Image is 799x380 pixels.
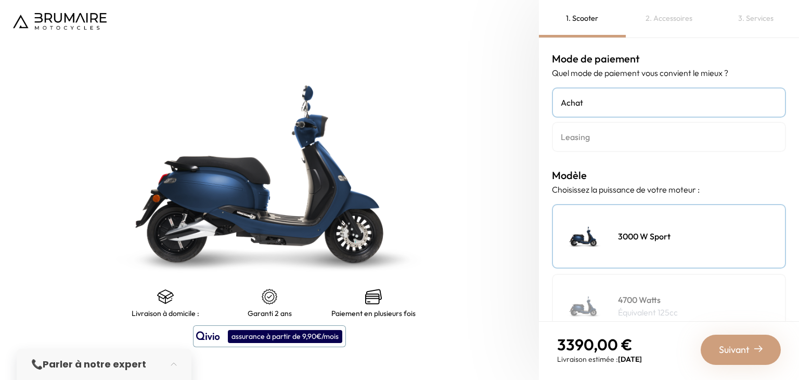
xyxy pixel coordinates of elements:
h4: 4700 Watts [618,294,678,306]
span: [DATE] [618,354,642,364]
p: Paiement en plusieurs fois [331,309,416,318]
p: Choisissez la puissance de votre moteur : [552,183,786,196]
img: logo qivio [196,330,220,343]
img: shipping.png [157,288,174,305]
img: right-arrow-2.png [754,345,763,353]
img: Scooter [558,210,610,262]
p: Livraison estimée : [557,354,642,364]
img: Scooter [558,280,610,332]
h4: 3000 W Sport [618,230,671,243]
a: Leasing [552,122,786,152]
p: 3390,00 € [557,335,642,354]
h3: Modèle [552,168,786,183]
h4: Achat [561,96,777,109]
img: Logo de Brumaire [13,13,107,30]
p: Quel mode de paiement vous convient le mieux ? [552,67,786,79]
h4: Leasing [561,131,777,143]
button: assurance à partir de 9,90€/mois [193,325,346,347]
p: Garanti 2 ans [248,309,292,318]
h3: Mode de paiement [552,51,786,67]
div: assurance à partir de 9,90€/mois [228,330,342,343]
img: certificat-de-garantie.png [261,288,278,305]
p: Équivalent 125cc [618,306,678,319]
p: Livraison à domicile : [132,309,199,318]
span: Suivant [719,343,750,357]
img: credit-cards.png [365,288,382,305]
